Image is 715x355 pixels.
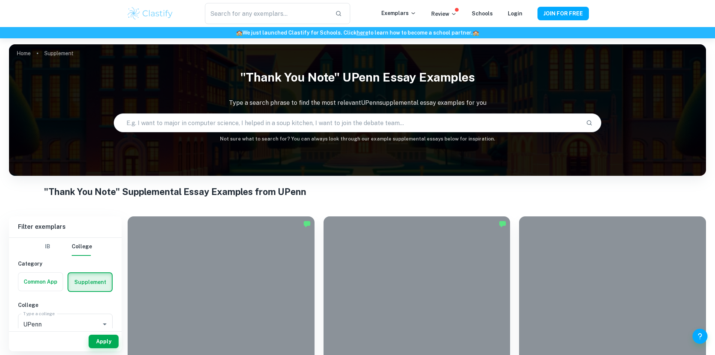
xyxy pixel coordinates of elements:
[381,9,416,17] p: Exemplars
[72,238,92,256] button: College
[692,329,707,344] button: Help and Feedback
[205,3,329,24] input: Search for any exemplars...
[472,11,493,17] a: Schools
[583,116,596,129] button: Search
[431,10,457,18] p: Review
[9,65,706,89] h1: "Thank You Note" UPenn Essay Examples
[44,185,671,198] h1: "Thank You Note" Supplemental Essay Examples from UPenn
[303,220,311,228] img: Marked
[39,238,92,256] div: Filter type choice
[68,273,112,291] button: Supplement
[2,29,713,37] h6: We just launched Clastify for Schools. Click to learn how to become a school partner.
[89,335,119,348] button: Apply
[18,301,113,309] h6: College
[357,30,368,36] a: here
[23,310,54,317] label: Type a college
[508,11,522,17] a: Login
[17,48,31,59] a: Home
[537,7,589,20] button: JOIN FOR FREE
[18,260,113,268] h6: Category
[9,216,122,237] h6: Filter exemplars
[18,273,63,291] button: Common App
[99,319,110,329] button: Open
[9,98,706,107] p: Type a search phrase to find the most relevant UPenn supplemental essay examples for you
[44,49,74,57] p: Supplement
[9,135,706,143] h6: Not sure what to search for? You can always look through our example supplemental essays below fo...
[499,220,506,228] img: Marked
[126,6,174,21] img: Clastify logo
[473,30,479,36] span: 🏫
[236,30,242,36] span: 🏫
[39,238,57,256] button: IB
[114,112,580,133] input: E.g. I want to major in computer science, I helped in a soup kitchen, I want to join the debate t...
